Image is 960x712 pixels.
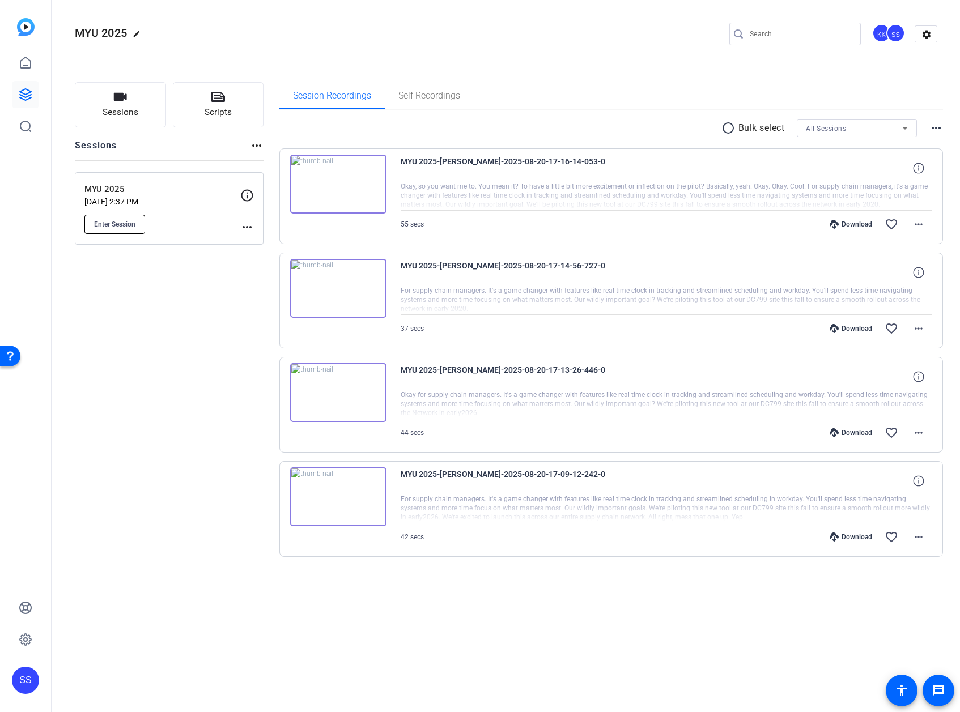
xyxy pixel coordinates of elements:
mat-icon: edit [133,30,146,44]
span: 37 secs [401,325,424,332]
mat-icon: more_horiz [912,530,925,544]
img: thumb-nail [290,259,386,318]
span: 55 secs [401,220,424,228]
img: thumb-nail [290,467,386,526]
img: thumb-nail [290,155,386,214]
button: Scripts [173,82,264,127]
ngx-avatar: Stephen Sadis [886,24,906,44]
mat-icon: more_horiz [240,220,254,234]
mat-icon: more_horiz [912,322,925,335]
div: Download [824,220,878,229]
span: MYU 2025 [75,26,127,40]
div: Download [824,532,878,542]
mat-icon: settings [915,26,938,43]
div: SS [12,667,39,694]
div: KK [872,24,891,42]
span: MYU 2025-[PERSON_NAME]-2025-08-20-17-13-26-446-0 [401,363,610,390]
mat-icon: favorite_border [885,218,898,231]
span: Self Recordings [398,91,460,100]
span: Sessions [103,106,138,119]
mat-icon: favorite_border [885,530,898,544]
mat-icon: more_horiz [912,218,925,231]
span: 42 secs [401,533,424,541]
mat-icon: more_horiz [929,121,943,135]
input: Search [750,27,852,41]
div: Download [824,324,878,333]
mat-icon: more_horiz [250,139,264,152]
span: Enter Session [94,220,135,229]
span: MYU 2025-[PERSON_NAME]-2025-08-20-17-16-14-053-0 [401,155,610,182]
span: All Sessions [806,125,846,133]
span: MYU 2025-[PERSON_NAME]-2025-08-20-17-09-12-242-0 [401,467,610,494]
mat-icon: more_horiz [912,426,925,440]
img: thumb-nail [290,363,386,422]
div: Download [824,428,878,437]
div: SS [886,24,905,42]
img: blue-gradient.svg [17,18,35,36]
span: Session Recordings [293,91,371,100]
span: Scripts [205,106,232,119]
mat-icon: radio_button_unchecked [721,121,738,135]
span: 44 secs [401,429,424,437]
button: Sessions [75,82,166,127]
button: Enter Session [84,215,145,234]
mat-icon: accessibility [895,684,908,697]
ngx-avatar: Kyle Kegley [872,24,892,44]
mat-icon: favorite_border [885,322,898,335]
p: Bulk select [738,121,785,135]
h2: Sessions [75,139,117,160]
p: MYU 2025 [84,183,240,196]
span: MYU 2025-[PERSON_NAME]-2025-08-20-17-14-56-727-0 [401,259,610,286]
p: [DATE] 2:37 PM [84,197,240,206]
mat-icon: message [932,684,945,697]
mat-icon: favorite_border [885,426,898,440]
